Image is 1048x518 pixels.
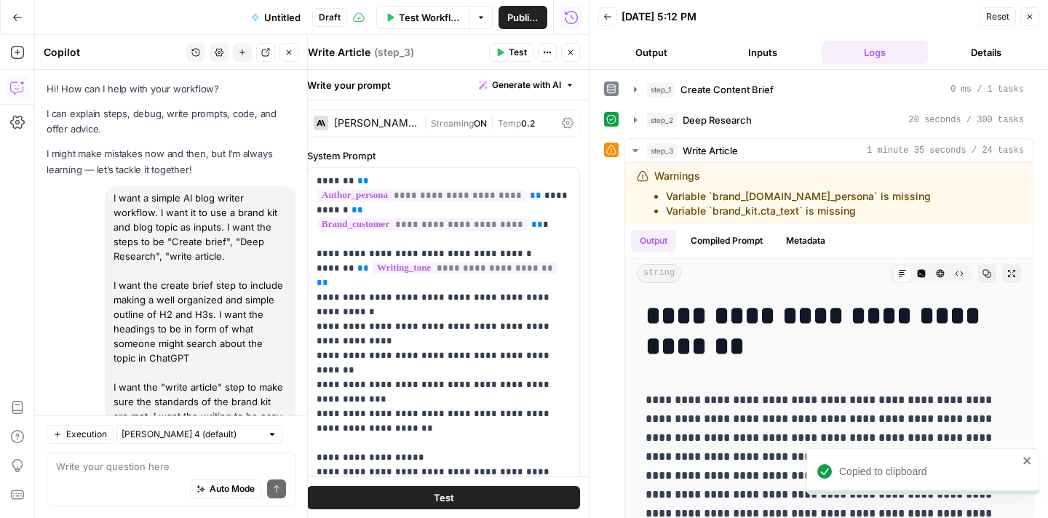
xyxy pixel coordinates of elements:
[431,118,474,129] span: Streaming
[631,230,676,252] button: Output
[521,118,535,129] span: 0.2
[1023,455,1033,466] button: close
[683,143,738,158] span: Write Article
[190,479,261,498] button: Auto Mode
[492,79,561,92] span: Generate with AI
[654,169,931,218] div: Warnings
[47,146,295,177] p: I might make mistakes now and then, but I’m always learning — let’s tackle it together!
[625,139,1033,162] button: 1 minute 35 seconds / 24 tasks
[122,427,261,442] input: Claude Sonnet 4 (default)
[682,230,771,252] button: Compiled Prompt
[487,115,498,129] span: |
[399,10,461,25] span: Test Workflow
[647,113,677,127] span: step_2
[307,148,580,163] label: System Prompt
[637,264,681,283] span: string
[867,144,1024,157] span: 1 minute 35 seconds / 24 tasks
[598,41,704,64] button: Output
[647,82,675,97] span: step_1
[474,118,487,129] span: ON
[507,10,539,25] span: Publish
[498,118,521,129] span: Temp
[374,45,414,60] span: ( step_3 )
[66,428,107,441] span: Execution
[489,43,533,62] button: Test
[47,81,295,97] p: Hi! How can I help with your workflow?
[839,464,1018,479] div: Copied to clipboard
[934,41,1040,64] button: Details
[625,108,1033,132] button: 20 seconds / 300 tasks
[47,106,295,137] p: I can explain steps, debug, write prompts, code, and offer advice.
[777,230,834,252] button: Metadata
[647,143,677,158] span: step_3
[980,7,1016,26] button: Reset
[509,46,527,59] span: Test
[473,76,580,95] button: Generate with AI
[376,6,469,29] button: Test Workflow
[683,113,752,127] span: Deep Research
[424,115,431,129] span: |
[298,70,589,100] div: Write your prompt
[319,11,341,24] span: Draft
[710,41,817,64] button: Inputs
[308,45,370,60] textarea: Write Article
[625,78,1033,101] button: 0 ms / 1 tasks
[210,482,255,495] span: Auto Mode
[307,486,580,509] button: Test
[264,10,301,25] span: Untitled
[47,425,114,444] button: Execution
[909,113,1024,127] span: 20 seconds / 300 tasks
[434,490,454,505] span: Test
[680,82,774,97] span: Create Content Brief
[986,10,1009,23] span: Reset
[666,204,931,218] li: Variable `brand_kit.cta_text` is missing
[666,189,931,204] li: Variable `brand_[DOMAIN_NAME]_persona` is missing
[499,6,547,29] button: Publish
[242,6,309,29] button: Untitled
[950,83,1024,96] span: 0 ms / 1 tasks
[334,118,418,128] div: [PERSON_NAME] 4
[44,45,182,60] div: Copilot
[822,41,928,64] button: Logs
